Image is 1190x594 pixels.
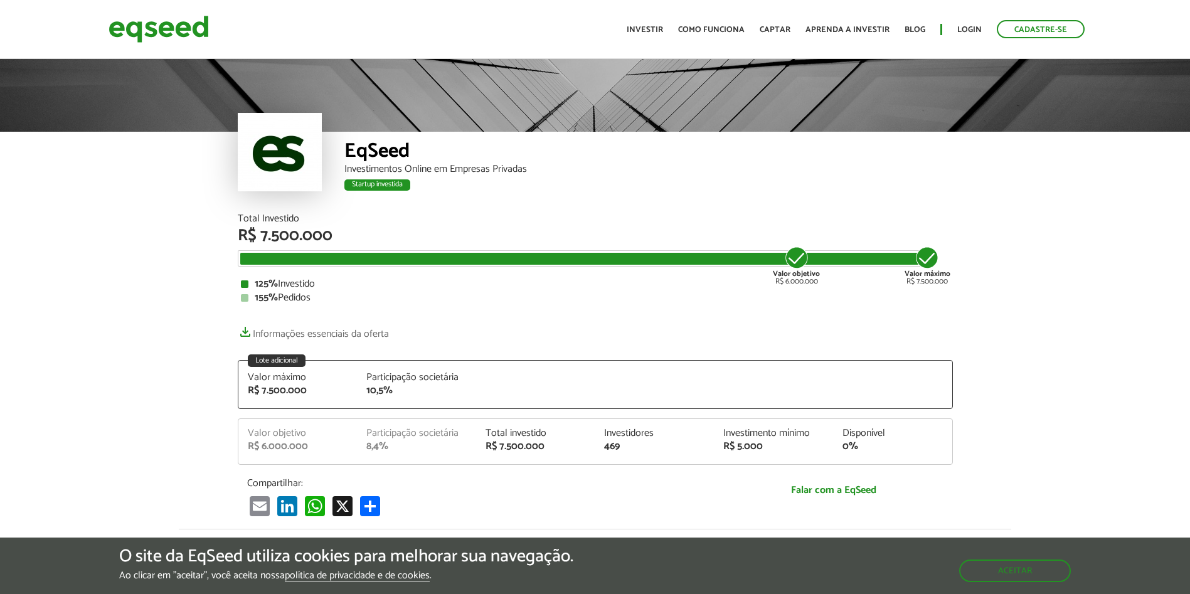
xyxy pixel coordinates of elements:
[109,13,209,46] img: EqSeed
[330,496,355,516] a: X
[255,289,278,306] strong: 155%
[604,442,704,452] div: 469
[344,164,953,174] div: Investimentos Online em Empresas Privadas
[366,442,467,452] div: 8,4%
[905,245,950,285] div: R$ 7.500.000
[366,428,467,438] div: Participação societária
[238,228,953,244] div: R$ 7.500.000
[760,26,790,34] a: Captar
[247,477,705,489] p: Compartilhar:
[119,547,573,566] h5: O site da EqSeed utiliza cookies para melhorar sua navegação.
[248,373,348,383] div: Valor máximo
[842,428,943,438] div: Disponível
[905,26,925,34] a: Blog
[344,141,953,164] div: EqSeed
[773,245,820,285] div: R$ 6.000.000
[842,442,943,452] div: 0%
[366,373,467,383] div: Participação societária
[255,275,278,292] strong: 125%
[957,26,982,34] a: Login
[723,428,824,438] div: Investimento mínimo
[241,279,950,289] div: Investido
[358,496,383,516] a: Compartilhar
[275,496,300,516] a: LinkedIn
[344,179,410,191] div: Startup investida
[486,442,586,452] div: R$ 7.500.000
[997,20,1085,38] a: Cadastre-se
[285,571,430,581] a: política de privacidade e de cookies
[723,442,824,452] div: R$ 5.000
[238,214,953,224] div: Total Investido
[302,496,327,516] a: WhatsApp
[724,477,943,503] a: Falar com a EqSeed
[678,26,745,34] a: Como funciona
[805,26,890,34] a: Aprenda a investir
[366,386,467,396] div: 10,5%
[248,386,348,396] div: R$ 7.500.000
[959,560,1071,582] button: Aceitar
[604,428,704,438] div: Investidores
[238,322,389,339] a: Informações essenciais da oferta
[248,428,348,438] div: Valor objetivo
[119,570,573,581] p: Ao clicar em "aceitar", você aceita nossa .
[627,26,663,34] a: Investir
[241,293,950,303] div: Pedidos
[773,268,820,280] strong: Valor objetivo
[905,268,950,280] strong: Valor máximo
[248,354,305,367] div: Lote adicional
[248,442,348,452] div: R$ 6.000.000
[247,496,272,516] a: Email
[486,428,586,438] div: Total investido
